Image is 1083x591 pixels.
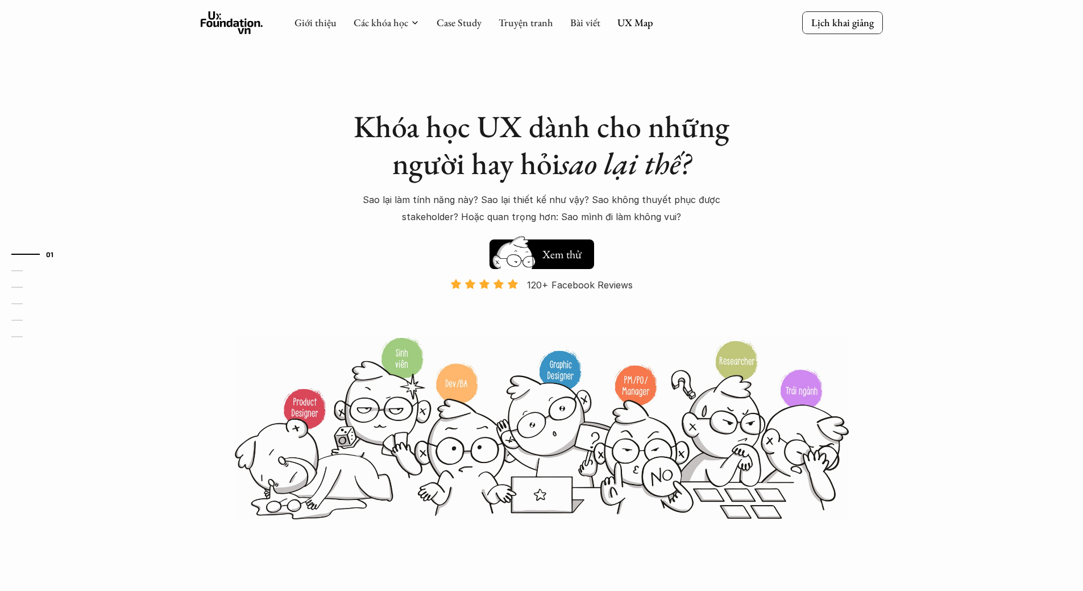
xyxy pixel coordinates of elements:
a: Xem thử [489,234,594,269]
em: sao lại thế? [560,143,691,183]
h1: Khóa học UX dành cho những người hay hỏi [343,108,741,182]
a: UX Map [617,16,653,29]
a: Lịch khai giảng [802,11,883,34]
p: 120+ Facebook Reviews [527,276,633,294]
h5: Xem thử [541,246,583,262]
strong: 01 [46,250,54,258]
a: Giới thiệu [294,16,337,29]
a: 120+ Facebook Reviews [441,278,643,336]
a: Bài viết [570,16,600,29]
a: Case Study [437,16,482,29]
a: 01 [11,247,65,261]
a: Các khóa học [354,16,408,29]
p: Sao lại làm tính năng này? Sao lại thiết kế như vậy? Sao không thuyết phục được stakeholder? Hoặc... [343,191,741,226]
p: Lịch khai giảng [811,16,874,29]
a: Truyện tranh [499,16,553,29]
